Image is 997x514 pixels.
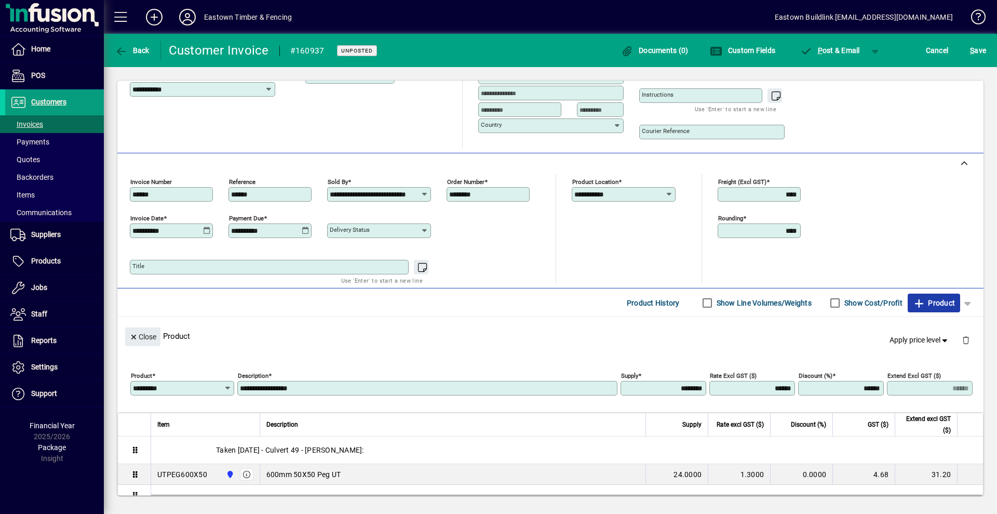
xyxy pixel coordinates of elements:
[901,413,951,436] span: Extend excl GST ($)
[618,41,691,60] button: Documents (0)
[908,294,960,312] button: Product
[30,421,75,430] span: Financial Year
[330,226,370,233] mat-label: Delivery status
[642,127,690,135] mat-label: Courier Reference
[775,9,953,25] div: Eastown Buildlink [EMAIL_ADDRESS][DOMAIN_NAME]
[223,469,235,480] span: Holyoake St
[5,381,104,407] a: Support
[5,168,104,186] a: Backorders
[130,215,164,222] mat-label: Invoice date
[868,419,888,430] span: GST ($)
[818,46,823,55] span: P
[447,178,484,186] mat-label: Order number
[169,42,269,59] div: Customer Invoice
[963,2,984,36] a: Knowledge Base
[31,283,47,292] span: Jobs
[38,443,66,452] span: Package
[266,419,298,430] span: Description
[130,178,172,186] mat-label: Invoice number
[151,437,983,464] div: Taken [DATE] - Culvert 49 - [PERSON_NAME]:
[710,372,757,379] mat-label: Rate excl GST ($)
[799,372,832,379] mat-label: Discount (%)
[10,120,43,128] span: Invoices
[890,335,950,346] span: Apply price level
[31,257,61,265] span: Products
[842,298,902,308] label: Show Cost/Profit
[31,389,57,398] span: Support
[10,208,72,217] span: Communications
[157,469,207,480] div: UTPEG600X50
[157,419,170,430] span: Item
[953,335,978,345] app-page-header-button: Delete
[718,178,766,186] mat-label: Freight (excl GST)
[31,336,57,345] span: Reports
[171,8,204,27] button: Profile
[31,45,50,53] span: Home
[131,372,152,379] mat-label: Product
[266,469,341,480] span: 600mm 50X50 Peg UT
[970,46,974,55] span: S
[31,363,58,371] span: Settings
[5,133,104,151] a: Payments
[953,327,978,352] button: Delete
[800,46,860,55] span: ost & Email
[31,71,45,80] span: POS
[341,47,373,54] span: Unposted
[229,215,264,222] mat-label: Payment due
[328,178,348,186] mat-label: Sold by
[5,115,104,133] a: Invoices
[5,186,104,204] a: Items
[572,178,618,186] mat-label: Product location
[5,275,104,301] a: Jobs
[129,328,156,346] span: Close
[885,331,954,350] button: Apply price level
[642,91,673,98] mat-label: Instructions
[718,215,743,222] mat-label: Rounding
[707,41,778,60] button: Custom Fields
[717,419,764,430] span: Rate excl GST ($)
[115,46,150,55] span: Back
[621,46,689,55] span: Documents (0)
[123,332,163,341] app-page-header-button: Close
[791,419,826,430] span: Discount (%)
[895,464,957,485] td: 31.20
[770,464,832,485] td: 0.0000
[5,248,104,274] a: Products
[673,469,702,480] span: 24.0000
[5,151,104,168] a: Quotes
[138,8,171,27] button: Add
[10,155,40,164] span: Quotes
[10,173,53,181] span: Backorders
[10,191,35,199] span: Items
[31,98,66,106] span: Customers
[695,103,776,115] mat-hint: Use 'Enter' to start a new line
[923,41,951,60] button: Cancel
[31,230,61,239] span: Suppliers
[31,310,47,318] span: Staff
[715,469,764,480] div: 1.3000
[112,41,152,60] button: Back
[5,204,104,221] a: Communications
[887,372,941,379] mat-label: Extend excl GST ($)
[621,372,638,379] mat-label: Supply
[125,327,160,346] button: Close
[290,43,325,59] div: #160937
[5,354,104,380] a: Settings
[913,295,955,311] span: Product
[715,298,812,308] label: Show Line Volumes/Weights
[117,317,983,355] div: Product
[341,274,423,286] mat-hint: Use 'Enter' to start a new line
[5,328,104,354] a: Reports
[682,419,702,430] span: Supply
[5,63,104,89] a: POS
[5,36,104,62] a: Home
[481,121,502,128] mat-label: Country
[794,41,865,60] button: Post & Email
[627,295,680,311] span: Product History
[204,9,292,25] div: Eastown Timber & Fencing
[710,46,775,55] span: Custom Fields
[229,178,255,186] mat-label: Reference
[832,464,895,485] td: 4.68
[238,372,268,379] mat-label: Description
[967,41,989,60] button: Save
